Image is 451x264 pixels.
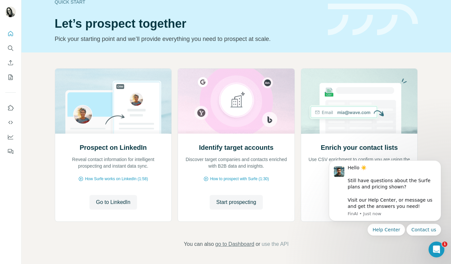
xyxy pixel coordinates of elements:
span: You can also [184,240,214,248]
button: Use Surfe on LinkedIn [5,102,16,114]
iframe: Intercom notifications message [319,139,451,246]
img: banner [328,4,418,36]
span: 1 [442,242,447,247]
button: Dashboard [5,131,16,143]
img: Identify target accounts [178,69,295,134]
button: Search [5,42,16,54]
button: use the API [261,240,289,248]
span: How Surfe works on LinkedIn (1:58) [85,176,148,182]
img: Prospect on LinkedIn [55,69,172,134]
button: My lists [5,71,16,83]
button: Quick start [5,28,16,40]
img: Enrich your contact lists [301,69,418,134]
p: Reveal contact information for intelligent prospecting and instant data sync. [62,156,165,169]
p: Pick your starting point and we’ll provide everything you need to prospect at scale. [55,34,320,44]
button: Use Surfe API [5,116,16,128]
img: Avatar [5,7,16,17]
iframe: Intercom live chat [429,242,444,257]
button: Enrich CSV [5,57,16,69]
h1: Let’s prospect together [55,17,320,30]
span: or [256,240,260,248]
span: Go to LinkedIn [96,198,130,206]
p: Discover target companies and contacts enriched with B2B data and insights. [185,156,288,169]
button: Start prospecting [210,195,263,210]
h2: Identify target accounts [199,143,274,152]
span: Start prospecting [216,198,256,206]
h2: Prospect on LinkedIn [80,143,147,152]
span: How to prospect with Surfe (1:30) [210,176,269,182]
button: Go to LinkedIn [89,195,137,210]
button: Feedback [5,146,16,157]
button: go to Dashboard [215,240,254,248]
p: Use CSV enrichment to confirm you are using the best data available. [308,156,411,169]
